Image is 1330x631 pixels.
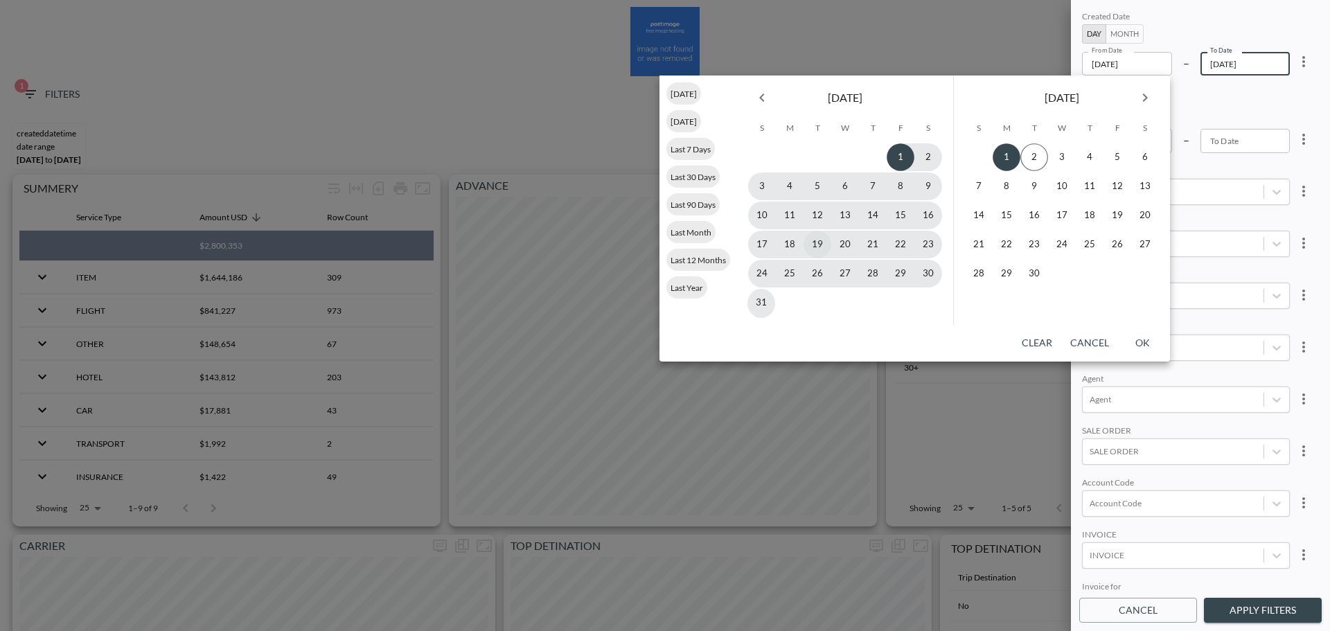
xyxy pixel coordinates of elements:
button: 4 [776,172,804,200]
button: 25 [1076,231,1103,258]
button: 10 [748,202,776,229]
button: 30 [914,260,942,287]
button: 21 [859,231,887,258]
div: Created Date [1082,11,1290,24]
button: 20 [1131,202,1159,229]
button: 9 [1020,172,1048,200]
button: 22 [993,231,1020,258]
input: YYYY-MM-DD [1082,52,1172,75]
button: 22 [887,231,914,258]
span: Friday [888,114,913,142]
span: Tuesday [805,114,830,142]
div: Last Month [666,221,716,243]
div: Account Name [1082,217,1290,231]
button: 21 [965,231,993,258]
button: Previous month [748,84,776,112]
button: 12 [1103,172,1131,200]
button: 28 [965,260,993,287]
span: Thursday [860,114,885,142]
span: Saturday [916,114,941,142]
button: 6 [831,172,859,200]
span: [DATE] [828,88,862,107]
button: 28 [859,260,887,287]
span: Last 90 Days [666,199,720,210]
label: To Date [1210,46,1232,55]
button: 2 [1020,143,1048,171]
span: Last Month [666,227,716,238]
div: Last Year [666,276,707,299]
button: 10 [1048,172,1076,200]
button: Clear [1015,330,1059,356]
button: 7 [859,172,887,200]
button: 5 [1103,143,1131,171]
span: Last 30 Days [666,172,720,182]
p: – [1183,132,1189,148]
span: Wednesday [833,114,858,142]
span: Sunday [750,114,774,142]
button: 27 [831,260,859,287]
div: DATA AREA [1082,269,1290,283]
input: YYYY-MM-DD [1200,129,1291,152]
button: 18 [776,231,804,258]
button: Day [1082,24,1106,44]
div: Invoice for [1082,581,1290,594]
button: 14 [859,202,887,229]
button: 24 [1048,231,1076,258]
button: 20 [831,231,859,258]
button: more [1290,177,1318,205]
span: [DATE] [1045,88,1079,107]
span: Sunday [966,114,991,142]
button: 12 [804,202,831,229]
span: Monday [777,114,802,142]
div: Last 7 Days [666,138,715,160]
button: 23 [914,231,942,258]
button: 15 [993,202,1020,229]
span: Wednesday [1049,114,1074,142]
div: [DATE] [666,82,701,105]
button: 16 [1020,202,1048,229]
button: more [1290,125,1318,153]
button: OK [1120,330,1164,356]
button: 6 [1131,143,1159,171]
button: 1 [993,143,1020,171]
button: more [1290,48,1318,75]
div: 2025-08-012025-09-01 [1082,11,1319,75]
div: Agent [1082,373,1290,386]
button: more [1290,489,1318,517]
div: SALE ORDER [1082,425,1290,438]
div: Last 12 Months [666,249,730,271]
button: 9 [914,172,942,200]
div: GROUP ID [1082,321,1290,335]
div: Last 30 Days [666,166,720,188]
div: Departure Date [1082,88,1290,101]
p: – [1183,55,1189,71]
button: 2 [914,143,942,171]
div: Account Code [1082,477,1290,490]
span: [DATE] [666,89,701,99]
span: Tuesday [1022,114,1047,142]
button: 11 [776,202,804,229]
button: 17 [1048,202,1076,229]
button: 19 [1103,202,1131,229]
input: YYYY-MM-DD [1200,52,1291,75]
button: 26 [1103,231,1131,258]
button: 1 [887,143,914,171]
div: [DATE] [666,110,701,132]
button: 7 [965,172,993,200]
button: 8 [993,172,1020,200]
button: 3 [748,172,776,200]
span: Last 12 Months [666,255,730,265]
button: 30 [1020,260,1048,287]
button: more [1290,385,1318,413]
span: Saturday [1133,114,1158,142]
button: 13 [831,202,859,229]
span: Thursday [1077,114,1102,142]
button: 29 [993,260,1020,287]
div: Last 90 Days [666,193,720,215]
button: 29 [887,260,914,287]
span: Monday [994,114,1019,142]
button: 3 [1048,143,1076,171]
button: Month [1106,24,1144,44]
button: more [1290,229,1318,257]
button: 11 [1076,172,1103,200]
